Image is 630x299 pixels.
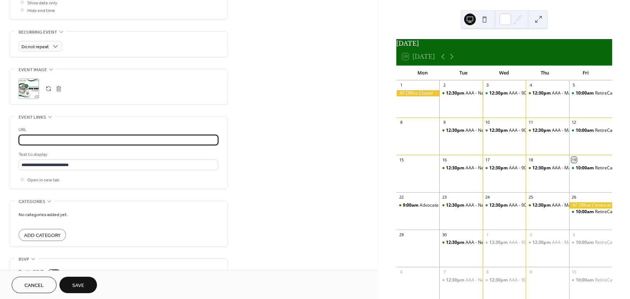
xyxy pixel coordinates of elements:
[466,165,525,171] div: AAA - New Agent Onboarding
[446,127,466,134] span: 12:30pm
[27,176,59,184] span: Open in new tab
[532,127,552,134] span: 12:30pm
[398,232,404,237] div: 29
[402,66,443,80] div: Mon
[576,90,595,96] span: 10:00am
[19,268,44,276] div: Enable RSVP
[569,239,612,246] div: RetireCare™ Coaching Call
[439,127,482,134] div: AAA - New Agent Onboarding
[569,277,612,283] div: RetireCare™ Coaching Call
[439,239,482,246] div: AAA - New Agent Onboarding
[528,83,533,88] div: 4
[398,83,404,88] div: 1
[489,202,509,208] span: 12:30pm
[532,165,552,171] span: 12:30pm
[569,209,612,215] div: RetireCare™ Coaching Call
[483,90,526,96] div: AAA - 90 Day Marketing Plan Session
[485,157,490,162] div: 17
[532,90,552,96] span: 12:30pm
[27,7,55,15] span: Hide end time
[489,277,509,283] span: 12:30pm
[509,277,584,283] div: AAA - 90 Day Marketing Plan Session
[442,120,447,125] div: 9
[24,282,44,290] span: Cancel
[19,28,57,36] span: Recurring event
[439,277,482,283] div: AAA - New Agent Onboarding
[403,202,420,208] span: 9:00am
[483,165,526,171] div: AAA - 90 Day Marketing Plan Session
[485,195,490,200] div: 24
[509,165,584,171] div: AAA - 90 Day Marketing Plan Session
[571,195,577,200] div: 26
[576,209,595,215] span: 10:00am
[398,269,404,275] div: 6
[398,195,404,200] div: 22
[489,165,509,171] span: 12:30pm
[439,165,482,171] div: AAA - New Agent Onboarding
[466,127,525,134] div: AAA - New Agent Onboarding
[485,120,490,125] div: 10
[526,239,569,246] div: AAA - Mastering Sales with Clarity & Purpose
[509,90,584,96] div: AAA - 90 Day Marketing Plan Session
[576,165,595,171] span: 10:00am
[569,127,612,134] div: RetireCare™ Coaching Call
[446,277,466,283] span: 12:30pm
[528,195,533,200] div: 25
[569,90,612,96] div: RetireCare™ Coaching Call
[442,157,447,162] div: 16
[439,90,482,96] div: AAA - New Agent Onboarding
[485,83,490,88] div: 3
[396,90,439,96] div: AF Office Closed
[12,277,57,293] button: Cancel
[569,202,612,208] div: AF Office Closed at 4
[398,157,404,162] div: 15
[489,239,509,246] span: 12:30pm
[439,202,482,208] div: AAA - New Agent Onboarding
[466,202,525,208] div: AAA - New Agent Onboarding
[398,120,404,125] div: 8
[466,239,525,246] div: AAA - New Agent Onboarding
[571,83,577,88] div: 5
[24,232,61,239] span: Add Category
[526,90,569,96] div: AAA - Mastering Sales with Clarity & Purpose
[571,120,577,125] div: 12
[22,43,49,51] span: Do not repeat
[19,211,68,219] span: No categories added yet.
[569,165,612,171] div: RetireCare™ Coaching Call
[576,127,595,134] span: 10:00am
[446,239,466,246] span: 12:30pm
[489,90,509,96] span: 12:30pm
[443,66,484,80] div: Tue
[526,165,569,171] div: AAA - Mastering Sales with Clarity & Purpose
[528,232,533,237] div: 2
[19,66,47,74] span: Event image
[19,229,66,241] button: Add Category
[483,202,526,208] div: AAA - 90 Day Marketing Plan Session
[446,202,466,208] span: 12:30pm
[396,202,439,208] div: Advocate MicroRoadshow - Fort Wayne, IN
[485,269,490,275] div: 8
[483,239,526,246] div: AAA - 90 Day Marketing Plan Session
[442,83,447,88] div: 2
[483,277,526,283] div: AAA - 90 Day Marketing Plan Session
[526,202,569,208] div: AAA - Mastering Sales with Clarity & Purpose
[19,198,45,206] span: Categories
[528,157,533,162] div: 18
[396,39,612,48] div: [DATE]
[19,78,39,99] div: ;
[509,239,584,246] div: AAA - 90 Day Marketing Plan Session
[565,66,606,80] div: Fri
[72,282,84,290] span: Save
[526,127,569,134] div: AAA - Mastering Sales with Clarity & Purpose
[509,202,584,208] div: AAA - 90 Day Marketing Plan Session
[19,126,217,134] div: URL
[19,256,29,263] span: RSVP
[485,232,490,237] div: 1
[509,127,584,134] div: AAA - 90 Day Marketing Plan Session
[571,157,577,162] div: 19
[19,114,46,121] span: Event links
[571,232,577,237] div: 3
[446,165,466,171] span: 12:30pm
[576,277,595,283] span: 10:00am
